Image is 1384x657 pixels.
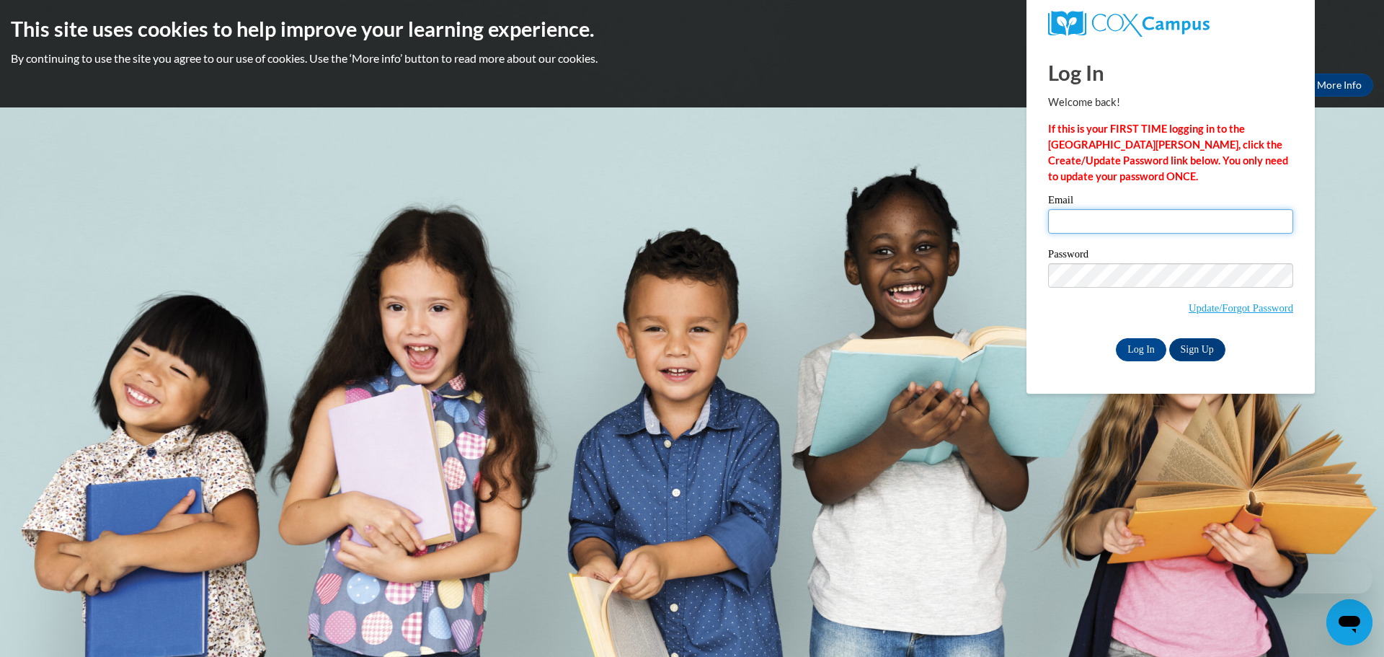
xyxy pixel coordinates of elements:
p: By continuing to use the site you agree to our use of cookies. Use the ‘More info’ button to read... [11,50,1373,66]
iframe: Message from company [1260,562,1372,594]
input: Log In [1116,338,1166,361]
a: Sign Up [1169,338,1225,361]
label: Email [1048,195,1293,209]
img: COX Campus [1048,11,1210,37]
a: More Info [1305,74,1373,97]
p: Welcome back! [1048,94,1293,110]
iframe: Button to launch messaging window [1326,599,1372,645]
a: COX Campus [1048,11,1293,37]
a: Update/Forgot Password [1189,302,1293,314]
label: Password [1048,249,1293,263]
strong: If this is your FIRST TIME logging in to the [GEOGRAPHIC_DATA][PERSON_NAME], click the Create/Upd... [1048,123,1288,182]
h2: This site uses cookies to help improve your learning experience. [11,14,1373,43]
h1: Log In [1048,58,1293,87]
